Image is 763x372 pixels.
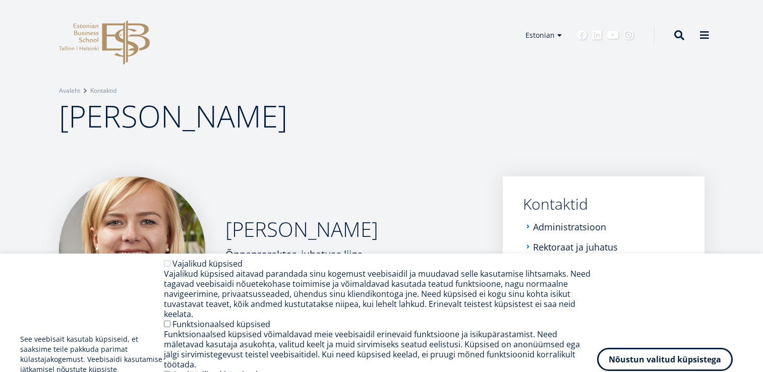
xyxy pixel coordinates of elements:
[59,86,80,96] a: Avaleht
[59,95,287,137] span: [PERSON_NAME]
[597,348,733,371] button: Nõustun valitud küpsistega
[523,197,684,212] a: Kontaktid
[164,269,597,319] div: Vajalikud küpsised aitavad parandada sinu kogemust veebisaidil ja muudavad selle kasutamise lihts...
[592,30,602,40] a: Linkedin
[624,30,634,40] a: Instagram
[225,247,413,262] div: Õppeprorektor, juhatuse liige
[90,86,116,96] a: Kontaktid
[164,329,597,369] div: Funktsionaalsed küpsised võimaldavad meie veebisaidil erinevaid funktsioone ja isikupärastamist. ...
[533,222,606,232] a: Administratsioon
[225,217,413,242] h2: [PERSON_NAME]
[172,258,243,269] label: Vajalikud küpsised
[577,30,587,40] a: Facebook
[59,176,205,323] img: Maarja Murumägi
[533,242,618,252] a: Rektoraat ja juhatus
[607,30,619,40] a: Youtube
[172,319,270,330] label: Funktsionaalsed küpsised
